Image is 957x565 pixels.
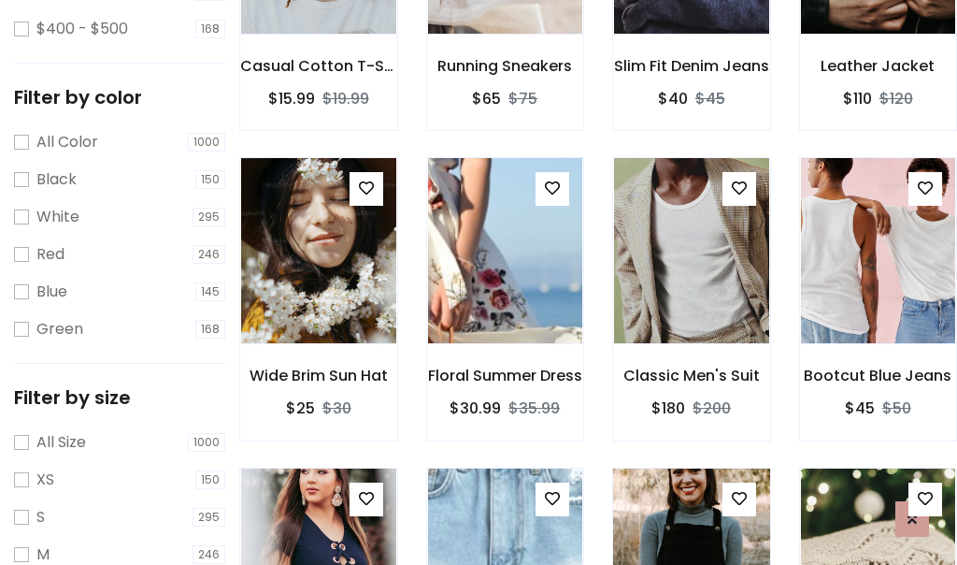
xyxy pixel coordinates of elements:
h6: Slim Fit Denim Jeans [613,57,770,75]
h6: $40 [658,90,688,108]
label: Black [36,168,77,191]
label: White [36,206,79,228]
h6: $65 [472,90,501,108]
span: 150 [195,471,225,489]
h6: $110 [843,90,872,108]
label: S [36,506,45,529]
h6: $25 [286,399,315,417]
label: Red [36,243,64,266]
h5: Filter by color [14,86,225,109]
h6: Running Sneakers [427,57,584,75]
del: $75 [508,88,537,109]
h6: Casual Cotton T-Shirt [240,57,397,75]
h5: Filter by size [14,386,225,409]
label: XS [36,469,54,491]
span: 246 [193,545,225,564]
label: Blue [36,281,67,303]
span: 168 [195,320,225,339]
del: $120 [879,88,913,109]
label: All Size [36,431,86,454]
h6: Classic Men's Suit [613,367,770,384]
h6: $15.99 [268,90,315,108]
label: All Color [36,131,98,153]
del: $45 [695,88,725,109]
h6: Wide Brim Sun Hat [240,367,397,384]
label: $400 - $500 [36,18,128,40]
span: 295 [193,508,225,527]
span: 246 [193,245,225,264]
h6: $180 [651,399,685,417]
del: $19.99 [322,88,369,109]
h6: $30.99 [450,399,501,417]
span: 295 [193,208,225,226]
h6: $45 [845,399,875,417]
span: 150 [195,170,225,189]
label: Green [36,318,83,340]
del: $200 [693,398,731,419]
span: 1000 [188,433,225,452]
h6: Floral Summer Dress [427,367,584,384]
h6: Leather Jacket [800,57,957,75]
del: $50 [882,398,911,419]
del: $35.99 [508,398,560,419]
span: 145 [195,282,225,301]
span: 1000 [188,133,225,152]
h6: Bootcut Blue Jeans [800,367,957,384]
del: $30 [322,398,351,419]
span: 168 [195,20,225,38]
